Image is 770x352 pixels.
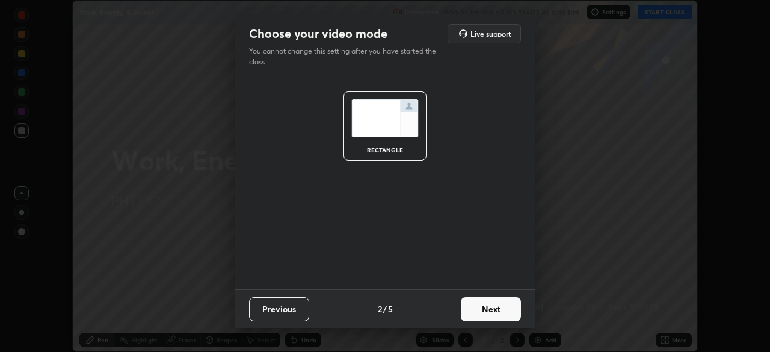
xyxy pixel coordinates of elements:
[470,30,511,37] h5: Live support
[249,46,444,67] p: You cannot change this setting after you have started the class
[378,303,382,315] h4: 2
[249,26,387,42] h2: Choose your video mode
[351,99,419,137] img: normalScreenIcon.ae25ed63.svg
[383,303,387,315] h4: /
[388,303,393,315] h4: 5
[249,297,309,321] button: Previous
[361,147,409,153] div: rectangle
[461,297,521,321] button: Next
